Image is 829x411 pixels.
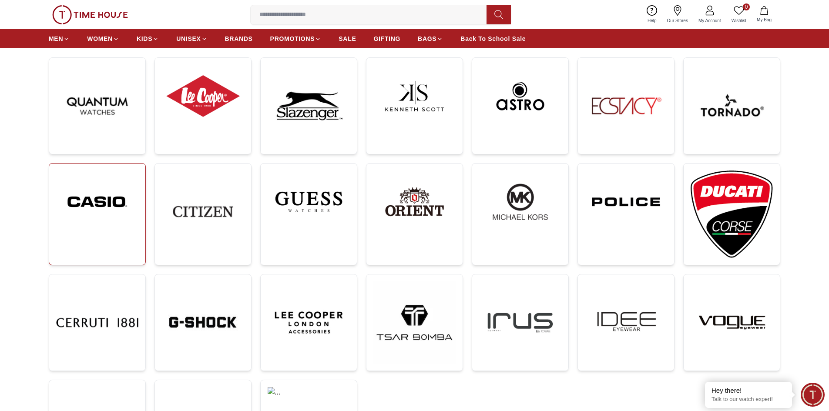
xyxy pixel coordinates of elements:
[752,4,777,25] button: My Bag
[225,31,253,47] a: BRANDS
[691,170,773,258] img: ...
[695,17,725,24] span: My Account
[56,170,138,233] img: ...
[373,281,456,364] img: ...
[642,3,662,26] a: Help
[268,281,350,364] img: ...
[460,34,526,43] span: Back To School Sale
[225,34,253,43] span: BRANDS
[479,170,561,233] img: ...
[712,386,785,395] div: Hey there!
[176,34,201,43] span: UNISEX
[52,5,128,24] img: ...
[664,17,691,24] span: Our Stores
[137,34,152,43] span: KIDS
[691,65,773,147] img: ...
[644,17,660,24] span: Help
[691,281,773,364] img: ...
[176,31,207,47] a: UNISEX
[339,34,356,43] span: SALE
[743,3,750,10] span: 0
[418,31,443,47] a: BAGS
[585,281,667,364] img: ...
[460,31,526,47] a: Back To School Sale
[753,17,775,23] span: My Bag
[373,170,456,233] img: ...
[162,281,244,364] img: ...
[270,34,315,43] span: PROMOTIONS
[585,170,667,233] img: ...
[585,65,667,147] img: ...
[49,34,63,43] span: MEN
[49,31,70,47] a: MEN
[712,396,785,403] p: Talk to our watch expert!
[56,65,138,147] img: ...
[373,31,400,47] a: GIFTING
[662,3,693,26] a: Our Stores
[270,31,322,47] a: PROMOTIONS
[87,31,119,47] a: WOMEN
[373,34,400,43] span: GIFTING
[137,31,159,47] a: KIDS
[418,34,436,43] span: BAGS
[268,65,350,147] img: ...
[801,383,825,407] div: Chat Widget
[162,170,244,253] img: ...
[373,65,456,127] img: ...
[268,170,350,233] img: ...
[726,3,752,26] a: 0Wishlist
[339,31,356,47] a: SALE
[56,281,138,364] img: ...
[87,34,113,43] span: WOMEN
[728,17,750,24] span: Wishlist
[479,65,561,127] img: ...
[162,65,244,127] img: ...
[479,281,561,364] img: ...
